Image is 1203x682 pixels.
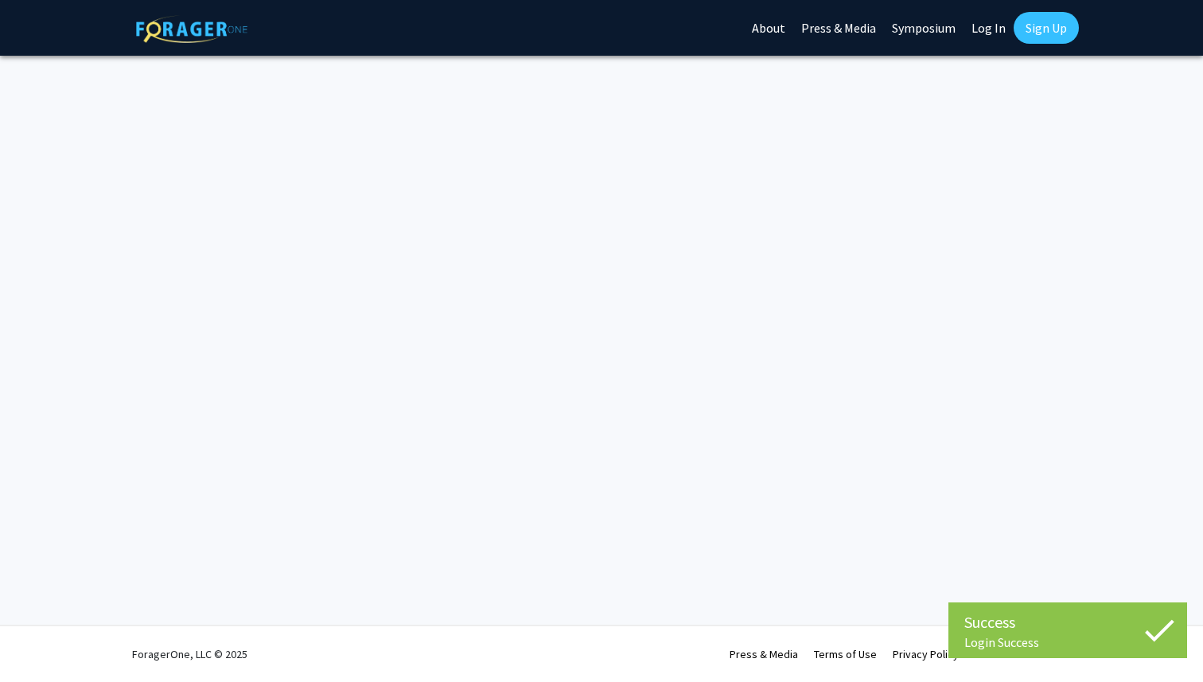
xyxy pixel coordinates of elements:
[964,634,1171,650] div: Login Success
[814,647,877,661] a: Terms of Use
[893,647,959,661] a: Privacy Policy
[1014,12,1079,44] a: Sign Up
[730,647,798,661] a: Press & Media
[964,610,1171,634] div: Success
[136,15,247,43] img: ForagerOne Logo
[132,626,247,682] div: ForagerOne, LLC © 2025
